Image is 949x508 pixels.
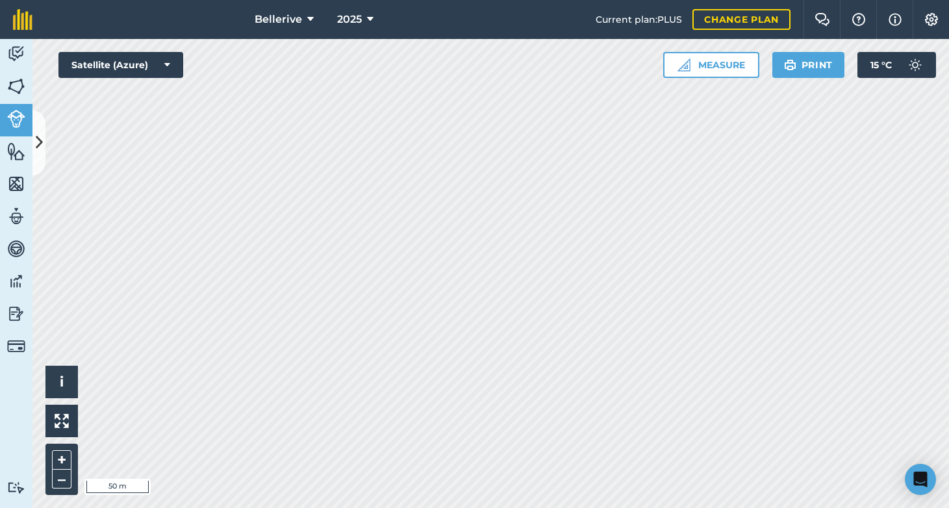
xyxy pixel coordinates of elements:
[784,57,796,73] img: svg+xml;base64,PHN2ZyB4bWxucz0iaHR0cDovL3d3dy53My5vcmcvMjAwMC9zdmciIHdpZHRoPSIxOSIgaGVpZ2h0PSIyNC...
[7,77,25,96] img: svg+xml;base64,PHN2ZyB4bWxucz0iaHR0cDovL3d3dy53My5vcmcvMjAwMC9zdmciIHdpZHRoPSI1NiIgaGVpZ2h0PSI2MC...
[52,470,71,489] button: –
[889,12,902,27] img: svg+xml;base64,PHN2ZyB4bWxucz0iaHR0cDovL3d3dy53My5vcmcvMjAwMC9zdmciIHdpZHRoPSIxNyIgaGVpZ2h0PSIxNy...
[52,450,71,470] button: +
[663,52,759,78] button: Measure
[870,52,892,78] span: 15 ° C
[7,304,25,324] img: svg+xml;base64,PD94bWwgdmVyc2lvbj0iMS4wIiBlbmNvZGluZz0idXRmLTgiPz4KPCEtLSBHZW5lcmF0b3I6IEFkb2JlIE...
[7,207,25,226] img: svg+xml;base64,PD94bWwgdmVyc2lvbj0iMS4wIiBlbmNvZGluZz0idXRmLTgiPz4KPCEtLSBHZW5lcmF0b3I6IEFkb2JlIE...
[7,337,25,355] img: svg+xml;base64,PD94bWwgdmVyc2lvbj0iMS4wIiBlbmNvZGluZz0idXRmLTgiPz4KPCEtLSBHZW5lcmF0b3I6IEFkb2JlIE...
[596,12,682,27] span: Current plan : PLUS
[337,12,362,27] span: 2025
[905,464,936,495] div: Open Intercom Messenger
[851,13,867,26] img: A question mark icon
[55,414,69,428] img: Four arrows, one pointing top left, one top right, one bottom right and the last bottom left
[7,174,25,194] img: svg+xml;base64,PHN2ZyB4bWxucz0iaHR0cDovL3d3dy53My5vcmcvMjAwMC9zdmciIHdpZHRoPSI1NiIgaGVpZ2h0PSI2MC...
[772,52,845,78] button: Print
[7,272,25,291] img: svg+xml;base64,PD94bWwgdmVyc2lvbj0iMS4wIiBlbmNvZGluZz0idXRmLTgiPz4KPCEtLSBHZW5lcmF0b3I6IEFkb2JlIE...
[58,52,183,78] button: Satellite (Azure)
[924,13,939,26] img: A cog icon
[815,13,830,26] img: Two speech bubbles overlapping with the left bubble in the forefront
[677,58,690,71] img: Ruler icon
[7,481,25,494] img: svg+xml;base64,PD94bWwgdmVyc2lvbj0iMS4wIiBlbmNvZGluZz0idXRmLTgiPz4KPCEtLSBHZW5lcmF0b3I6IEFkb2JlIE...
[7,44,25,64] img: svg+xml;base64,PD94bWwgdmVyc2lvbj0iMS4wIiBlbmNvZGluZz0idXRmLTgiPz4KPCEtLSBHZW5lcmF0b3I6IEFkb2JlIE...
[857,52,936,78] button: 15 °C
[692,9,791,30] a: Change plan
[7,239,25,259] img: svg+xml;base64,PD94bWwgdmVyc2lvbj0iMS4wIiBlbmNvZGluZz0idXRmLTgiPz4KPCEtLSBHZW5lcmF0b3I6IEFkb2JlIE...
[255,12,302,27] span: Bellerive
[7,142,25,161] img: svg+xml;base64,PHN2ZyB4bWxucz0iaHR0cDovL3d3dy53My5vcmcvMjAwMC9zdmciIHdpZHRoPSI1NiIgaGVpZ2h0PSI2MC...
[60,374,64,390] span: i
[902,52,928,78] img: svg+xml;base64,PD94bWwgdmVyc2lvbj0iMS4wIiBlbmNvZGluZz0idXRmLTgiPz4KPCEtLSBHZW5lcmF0b3I6IEFkb2JlIE...
[45,366,78,398] button: i
[7,110,25,128] img: svg+xml;base64,PD94bWwgdmVyc2lvbj0iMS4wIiBlbmNvZGluZz0idXRmLTgiPz4KPCEtLSBHZW5lcmF0b3I6IEFkb2JlIE...
[13,9,32,30] img: fieldmargin Logo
